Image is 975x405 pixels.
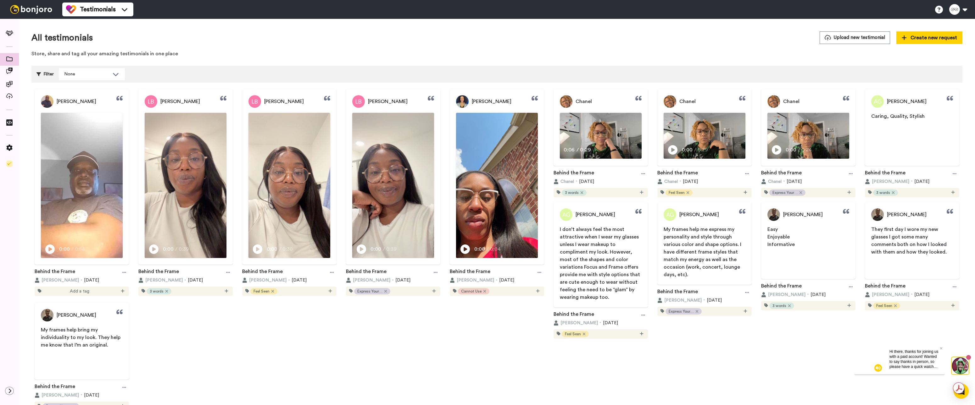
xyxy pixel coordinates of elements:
[669,309,694,314] span: Express Yourself
[887,98,927,105] span: [PERSON_NAME]
[242,277,287,283] button: [PERSON_NAME]
[657,178,678,185] button: Chanel
[457,277,494,283] span: [PERSON_NAME]
[35,392,79,398] button: [PERSON_NAME]
[42,277,79,283] span: [PERSON_NAME]
[346,277,440,283] div: [DATE]
[577,146,579,154] span: /
[35,277,79,283] button: [PERSON_NAME]
[871,208,884,221] img: Profile Picture
[450,277,494,283] button: [PERSON_NAME]
[761,282,802,292] a: Behind the Frame
[490,245,501,253] span: 0:04
[679,211,719,218] span: [PERSON_NAME]
[767,95,780,108] img: Profile Picture
[80,5,116,14] span: Testimonials
[761,169,802,178] a: Behind the Frame
[871,95,884,108] img: Profile Picture
[554,178,648,185] div: [DATE]
[346,268,387,277] a: Behind the Frame
[669,190,685,195] span: Feel Seen
[70,288,89,294] span: Add a tag
[865,292,909,298] button: [PERSON_NAME]
[767,242,795,247] span: Informative
[801,146,812,154] span: 0:24
[865,292,959,298] div: [DATE]
[353,277,390,283] span: [PERSON_NAME]
[682,146,693,154] span: 0:00
[145,95,157,108] img: Profile Picture
[664,95,676,108] img: Profile Picture
[145,113,226,258] img: Video Thumbnail
[41,327,122,348] span: My frames help bring my individuality to my look. They help me know that I’m an original.
[576,98,592,105] span: Chanel
[554,178,574,185] button: Chanel
[248,113,330,258] img: Video Thumbnail
[386,245,397,253] span: 0:39
[368,98,408,105] span: [PERSON_NAME]
[876,190,890,195] span: 3 words
[767,227,778,232] span: Easy
[783,211,823,218] span: [PERSON_NAME]
[560,227,641,300] span: I don’t always feel the most attractive when I wear my glasses unless I wear makeup to compliment...
[75,245,86,253] span: 0:58
[42,392,79,398] span: [PERSON_NAME]
[456,113,538,258] img: Video Thumbnail
[887,211,927,218] span: [PERSON_NAME]
[664,178,678,185] span: Chanel
[871,227,948,254] span: They first day I wore my new glasses I got some many comments both on how I looked with them and ...
[554,320,648,326] div: [DATE]
[352,113,434,258] img: Video Thumbnail
[41,113,123,258] img: Video Thumbnail
[35,277,129,283] div: [DATE]
[580,146,592,154] span: 0:29
[41,95,53,108] img: Profile Picture
[694,146,696,154] span: /
[461,289,482,294] span: Cannot Use
[657,297,752,304] div: [DATE]
[59,245,70,253] span: 0:00
[560,95,572,108] img: Profile Picture
[370,245,382,253] span: 0:00
[657,297,702,304] button: [PERSON_NAME]
[772,190,798,195] span: Express Yourself
[487,245,489,253] span: /
[876,303,892,308] span: Feel Seen
[242,268,283,277] a: Behind the Frame
[565,190,579,195] span: 3 words
[357,289,382,294] span: Express Yourself
[768,292,805,298] span: [PERSON_NAME]
[664,208,676,221] img: Profile Picture
[20,20,28,28] img: mute-white.svg
[472,98,511,105] span: [PERSON_NAME]
[8,5,55,14] img: bj-logo-header-white.svg
[554,310,594,320] a: Behind the Frame
[264,98,304,105] span: [PERSON_NAME]
[679,98,696,105] span: Chanel
[6,161,13,167] img: Checklist.svg
[767,234,790,239] span: Enjoyable
[698,146,709,154] span: 0:29
[767,208,780,221] img: Profile Picture
[554,169,594,178] a: Behind the Frame
[872,178,909,185] span: [PERSON_NAME]
[346,277,390,283] button: [PERSON_NAME]
[160,98,200,105] span: [PERSON_NAME]
[576,211,615,218] span: [PERSON_NAME]
[865,169,905,178] a: Behind the Frame
[664,297,702,304] span: [PERSON_NAME]
[761,292,855,298] div: [DATE]
[767,113,849,159] img: Video Thumbnail
[35,5,84,45] span: Hi there, thanks for joining us with a paid account! Wanted to say thanks in person, so please ha...
[138,277,233,283] div: [DATE]
[282,245,293,253] span: 0:30
[871,114,925,119] span: Caring, Quality, Stylish
[71,245,74,253] span: /
[138,268,179,277] a: Behind the Frame
[138,277,183,283] button: [PERSON_NAME]
[783,98,799,105] span: Chanel
[896,31,962,44] button: Create new request
[163,245,174,253] span: 0:00
[253,289,270,294] span: Feel Seen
